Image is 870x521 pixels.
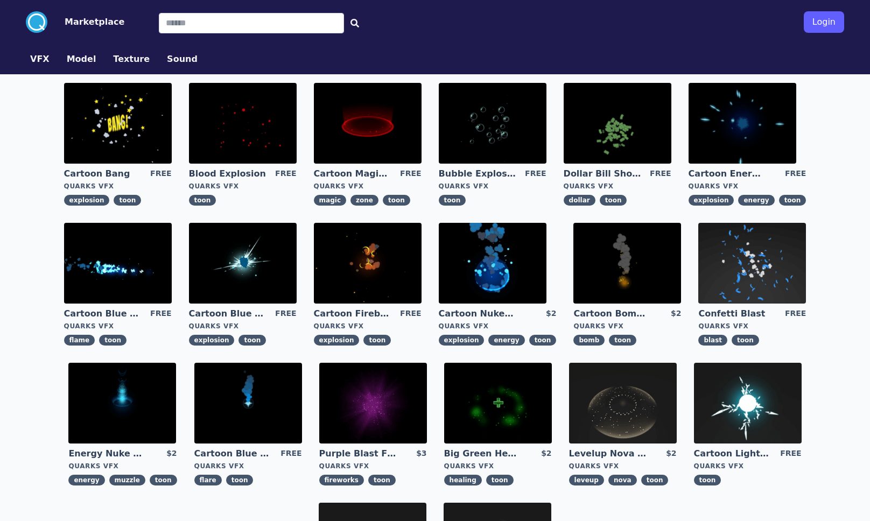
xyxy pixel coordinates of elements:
[573,223,681,304] img: imgAlt
[167,53,198,66] button: Sound
[64,223,172,304] img: imgAlt
[189,223,297,304] img: imgAlt
[671,308,681,320] div: $2
[114,195,141,206] span: toon
[64,182,172,191] div: Quarks VFX
[804,11,844,33] button: Login
[564,182,671,191] div: Quarks VFX
[275,168,296,180] div: FREE
[694,462,802,470] div: Quarks VFX
[159,13,344,33] input: Search
[439,308,516,320] a: Cartoon Nuke Energy Explosion
[319,475,364,485] span: fireworks
[400,168,421,180] div: FREE
[58,53,105,66] a: Model
[689,83,796,164] img: imgAlt
[158,53,206,66] a: Sound
[400,308,421,320] div: FREE
[113,53,150,66] button: Texture
[383,195,410,206] span: toon
[600,195,627,206] span: toon
[541,448,551,460] div: $2
[564,83,671,164] img: imgAlt
[68,475,104,485] span: energy
[698,308,776,320] a: Confetti Blast
[573,322,681,330] div: Quarks VFX
[738,195,774,206] span: energy
[439,195,466,206] span: toon
[109,475,145,485] span: muzzle
[194,462,302,470] div: Quarks VFX
[319,462,427,470] div: Quarks VFX
[569,363,677,443] img: imgAlt
[68,462,177,470] div: Quarks VFX
[319,448,397,460] a: Purple Blast Fireworks
[363,335,391,346] span: toon
[314,83,422,164] img: imgAlt
[150,168,171,180] div: FREE
[569,462,677,470] div: Quarks VFX
[439,168,516,180] a: Bubble Explosion
[694,363,802,443] img: imgAlt
[569,475,604,485] span: leveup
[314,182,422,191] div: Quarks VFX
[486,475,514,485] span: toon
[30,53,50,66] button: VFX
[22,53,58,66] a: VFX
[529,335,557,346] span: toon
[368,475,396,485] span: toon
[189,83,297,164] img: imgAlt
[64,308,142,320] a: Cartoon Blue Flamethrower
[64,195,110,206] span: explosion
[689,195,734,206] span: explosion
[275,308,296,320] div: FREE
[314,308,391,320] a: Cartoon Fireball Explosion
[189,322,297,330] div: Quarks VFX
[64,322,172,330] div: Quarks VFX
[444,462,552,470] div: Quarks VFX
[689,182,806,191] div: Quarks VFX
[698,335,727,346] span: blast
[280,448,301,460] div: FREE
[189,182,297,191] div: Quarks VFX
[67,53,96,66] button: Model
[444,475,482,485] span: healing
[189,308,266,320] a: Cartoon Blue Gas Explosion
[439,322,557,330] div: Quarks VFX
[104,53,158,66] a: Texture
[779,195,806,206] span: toon
[314,322,422,330] div: Quarks VFX
[319,363,427,443] img: imgAlt
[780,448,801,460] div: FREE
[64,83,172,164] img: imgAlt
[194,448,272,460] a: Cartoon Blue Flare
[641,475,669,485] span: toon
[189,335,235,346] span: explosion
[150,308,171,320] div: FREE
[689,168,766,180] a: Cartoon Energy Explosion
[226,475,254,485] span: toon
[189,168,266,180] a: Blood Explosion
[650,168,671,180] div: FREE
[68,448,146,460] a: Energy Nuke Muzzle Flash
[99,335,127,346] span: toon
[64,335,95,346] span: flame
[47,16,124,29] a: Marketplace
[189,195,216,206] span: toon
[573,335,605,346] span: bomb
[350,195,378,206] span: zone
[314,223,422,304] img: imgAlt
[785,168,806,180] div: FREE
[65,16,124,29] button: Marketplace
[488,335,524,346] span: energy
[439,335,485,346] span: explosion
[416,448,426,460] div: $3
[694,448,771,460] a: Cartoon Lightning Ball
[238,335,266,346] span: toon
[698,223,806,304] img: imgAlt
[564,168,641,180] a: Dollar Bill Shower
[64,168,142,180] a: Cartoon Bang
[314,195,346,206] span: magic
[732,335,759,346] span: toon
[546,308,556,320] div: $2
